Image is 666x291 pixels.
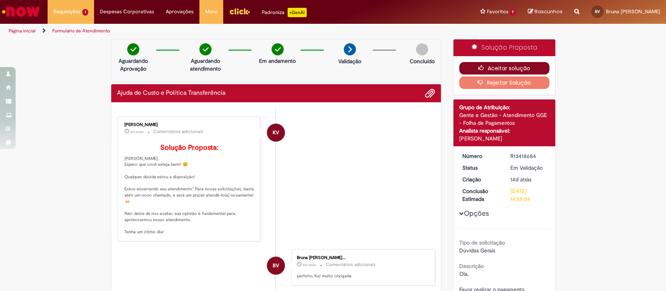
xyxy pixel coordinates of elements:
button: Rejeitar Solução [459,76,549,89]
div: Grupo de Atribuição: [459,103,549,111]
time: 28/08/2025 09:12:53 [130,130,144,134]
p: Em andamento [259,57,296,65]
time: 14/08/2025 16:46:15 [510,176,531,183]
p: Validação [338,57,361,65]
span: Rascunhos [535,8,563,15]
span: Despesas Corporativas [100,8,154,16]
span: 14d atrás [510,176,531,183]
span: More [205,8,217,16]
p: Aguardando Aprovação [114,57,152,73]
div: R13418684 [510,152,547,160]
dt: Status [456,164,504,172]
p: Concluído [409,57,434,65]
p: +GenAi [288,8,307,17]
small: Comentários adicionais [326,261,376,268]
button: Adicionar anexos [425,88,435,98]
div: Gente e Gestão - Atendimento GGE - Folha de Pagamentos [459,111,549,127]
b: Tipo de solicitação [459,239,505,246]
b: Descrição [459,263,484,270]
a: Rascunhos [528,8,563,16]
p: [PERSON_NAME], Espero que você esteja bem!! 😊 Qualquer dúvida estou a disposição! Estou encerrand... [124,144,254,235]
dt: Criação [456,176,504,183]
b: Solução Proposta: [160,143,218,152]
span: BV [595,9,600,14]
button: Aceitar solução [459,62,549,75]
a: Formulário de Atendimento [52,28,110,34]
img: click_logo_yellow_360x200.png [229,5,250,17]
div: Em Validação [510,164,547,172]
dt: Conclusão Estimada [456,187,504,203]
a: Página inicial [9,28,36,34]
span: 7 [510,9,516,16]
span: KV [273,123,279,142]
div: Bruna Franciele Nicolau De Souza Valentim [267,257,285,275]
img: check-circle-green.png [272,43,284,55]
span: Dúvidas Gerais [459,247,495,254]
span: 1 [82,9,88,16]
div: [PERSON_NAME] [124,122,254,127]
h2: Ajuda de Custo e Política Transferência Histórico de tíquete [117,90,226,97]
img: arrow-next.png [344,43,356,55]
ul: Trilhas de página [6,24,438,38]
span: BV [273,256,279,275]
img: ServiceNow [1,4,41,20]
span: Favoritos [487,8,508,16]
img: check-circle-green.png [127,43,139,55]
div: [PERSON_NAME] [459,135,549,142]
div: [DATE] 14:58:04 [510,187,547,203]
div: Analista responsável: [459,127,549,135]
div: Bruna [PERSON_NAME]... [297,256,427,260]
span: 5m atrás [303,263,316,267]
img: check-circle-green.png [199,43,211,55]
img: img-circle-grey.png [416,43,428,55]
span: 2m atrás [130,130,144,134]
div: Padroniza [262,8,307,17]
span: Bruna [PERSON_NAME] [606,8,660,15]
dt: Número [456,152,504,160]
div: 14/08/2025 16:46:15 [510,176,547,183]
p: perfeito, Ka! muito obrigada [297,273,427,279]
div: Karine Vieira [267,124,285,142]
span: Requisições [53,8,81,16]
span: Aprovações [166,8,194,16]
p: Aguardando atendimento [186,57,224,73]
small: Comentários adicionais [153,128,203,135]
time: 28/08/2025 09:10:13 [303,263,316,267]
div: Solução Proposta [453,39,555,56]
